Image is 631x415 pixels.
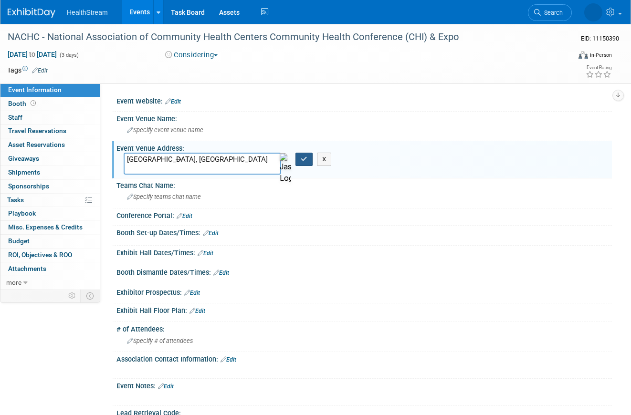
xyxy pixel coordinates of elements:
[81,290,100,302] td: Toggle Event Tabs
[0,111,100,124] a: Staff
[127,337,193,344] span: Specify # of attendees
[116,112,612,124] div: Event Venue Name:
[116,303,612,316] div: Exhibit Hall Floor Plan:
[0,152,100,166] a: Giveaways
[8,86,62,93] span: Event Information
[317,153,332,166] button: X
[8,114,22,121] span: Staff
[541,9,563,16] span: Search
[127,126,203,134] span: Specify event venue name
[0,249,100,262] a: ROI, Objectives & ROO
[165,98,181,105] a: Edit
[578,51,588,59] img: Format-Inperson.png
[523,50,612,64] div: Event Format
[59,52,79,58] span: (3 days)
[8,182,49,190] span: Sponsorships
[116,208,612,221] div: Conference Portal:
[8,223,83,231] span: Misc. Expenses & Credits
[116,265,612,278] div: Booth Dismantle Dates/Times:
[8,155,39,162] span: Giveaways
[8,251,72,259] span: ROI, Objectives & ROO
[116,285,612,298] div: Exhibitor Prospectus:
[221,356,236,363] a: Edit
[8,127,66,135] span: Travel Reservations
[203,230,219,237] a: Edit
[0,166,100,179] a: Shipments
[189,308,205,314] a: Edit
[0,235,100,248] a: Budget
[116,352,612,364] div: Association Contact Information:
[116,246,612,258] div: Exhibit Hall Dates/Times:
[162,50,221,60] button: Considering
[528,4,572,21] a: Search
[581,35,619,42] span: Event ID: 11150390
[7,65,48,75] td: Tags
[0,83,100,97] a: Event Information
[177,213,192,219] a: Edit
[0,207,100,220] a: Playbook
[213,270,229,276] a: Edit
[116,379,612,391] div: Event Notes:
[8,141,65,148] span: Asset Reservations
[0,138,100,152] a: Asset Reservations
[7,50,57,59] span: [DATE] [DATE]
[0,276,100,290] a: more
[184,290,200,296] a: Edit
[7,196,24,204] span: Tasks
[8,8,55,18] img: ExhibitDay
[116,178,612,190] div: Teams Chat Name:
[158,383,174,390] a: Edit
[32,67,48,74] a: Edit
[589,52,612,59] div: In-Person
[127,193,201,200] span: Specify teams chat name
[116,141,612,153] div: Event Venue Address:
[6,279,21,286] span: more
[116,322,612,334] div: # of Attendees:
[0,262,100,276] a: Attachments
[586,65,611,70] div: Event Rating
[0,194,100,207] a: Tasks
[0,124,100,138] a: Travel Reservations
[28,51,37,58] span: to
[8,168,40,176] span: Shipments
[67,9,108,16] span: HealthStream
[584,3,602,21] img: Andrea Schmitz
[116,226,612,238] div: Booth Set-up Dates/Times:
[8,265,46,272] span: Attachments
[0,180,100,193] a: Sponsorships
[8,100,38,107] span: Booth
[198,250,213,257] a: Edit
[8,209,36,217] span: Playbook
[4,29,560,46] div: NACHC - National Association of Community Health Centers Community Health Conference (CHI) & Expo
[0,97,100,111] a: Booth
[8,237,30,245] span: Budget
[29,100,38,107] span: Booth not reserved yet
[0,221,100,234] a: Misc. Expenses & Credits
[64,290,81,302] td: Personalize Event Tab Strip
[116,94,612,106] div: Event Website:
